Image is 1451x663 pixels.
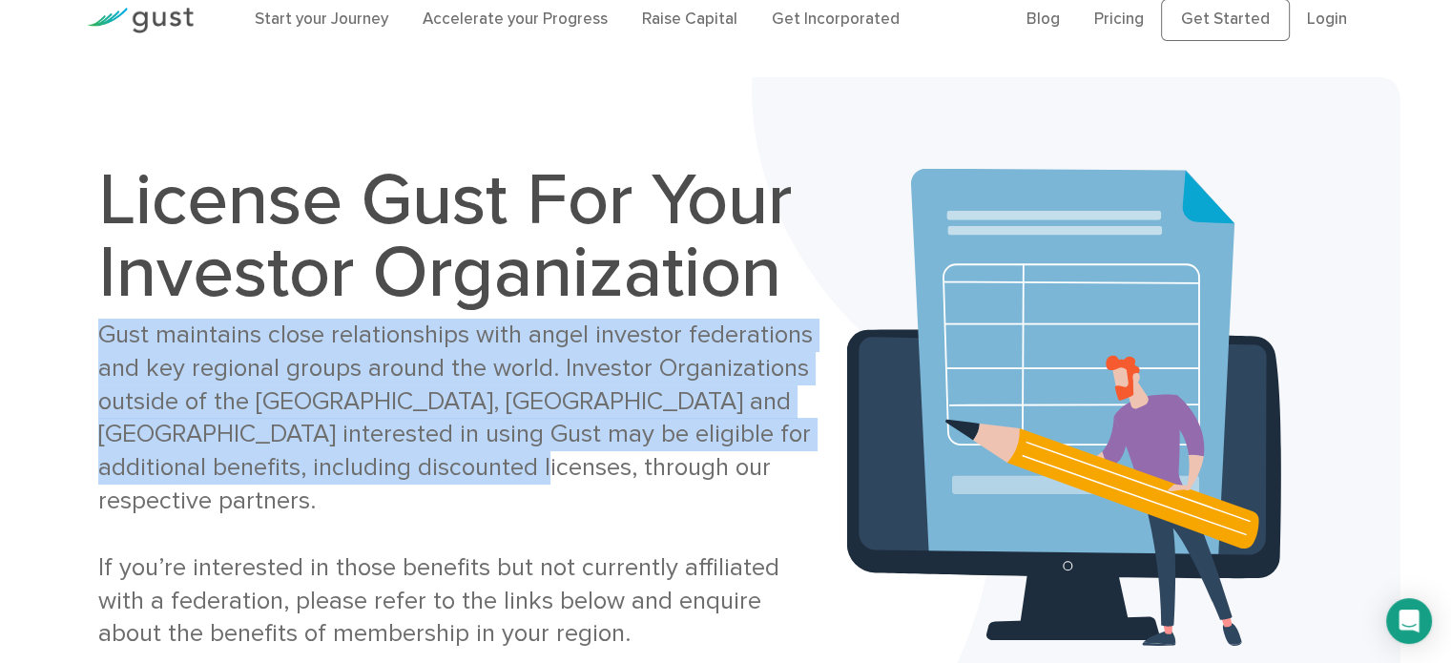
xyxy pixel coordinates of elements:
a: Blog [1026,10,1060,29]
a: Get Incorporated [772,10,900,29]
a: Login [1307,10,1347,29]
a: Pricing [1094,10,1144,29]
div: Open Intercom Messenger [1386,598,1432,644]
a: Raise Capital [642,10,737,29]
div: Gust maintains close relationships with angel investor federations and key regional groups around... [98,319,819,651]
a: Start your Journey [255,10,388,29]
img: Gust Logo [87,8,194,33]
h1: License Gust For Your Investor Organization [98,164,819,309]
a: Accelerate your Progress [423,10,608,29]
